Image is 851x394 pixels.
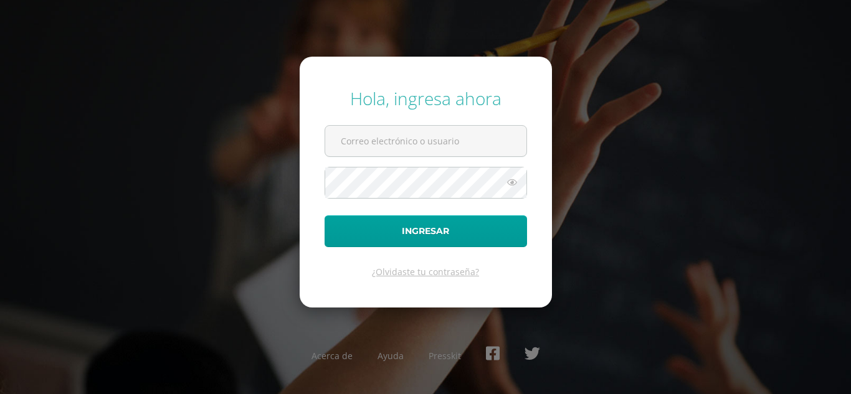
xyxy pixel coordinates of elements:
[429,350,461,362] a: Presskit
[325,126,526,156] input: Correo electrónico o usuario
[372,266,479,278] a: ¿Olvidaste tu contraseña?
[378,350,404,362] a: Ayuda
[325,215,527,247] button: Ingresar
[325,87,527,110] div: Hola, ingresa ahora
[311,350,353,362] a: Acerca de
